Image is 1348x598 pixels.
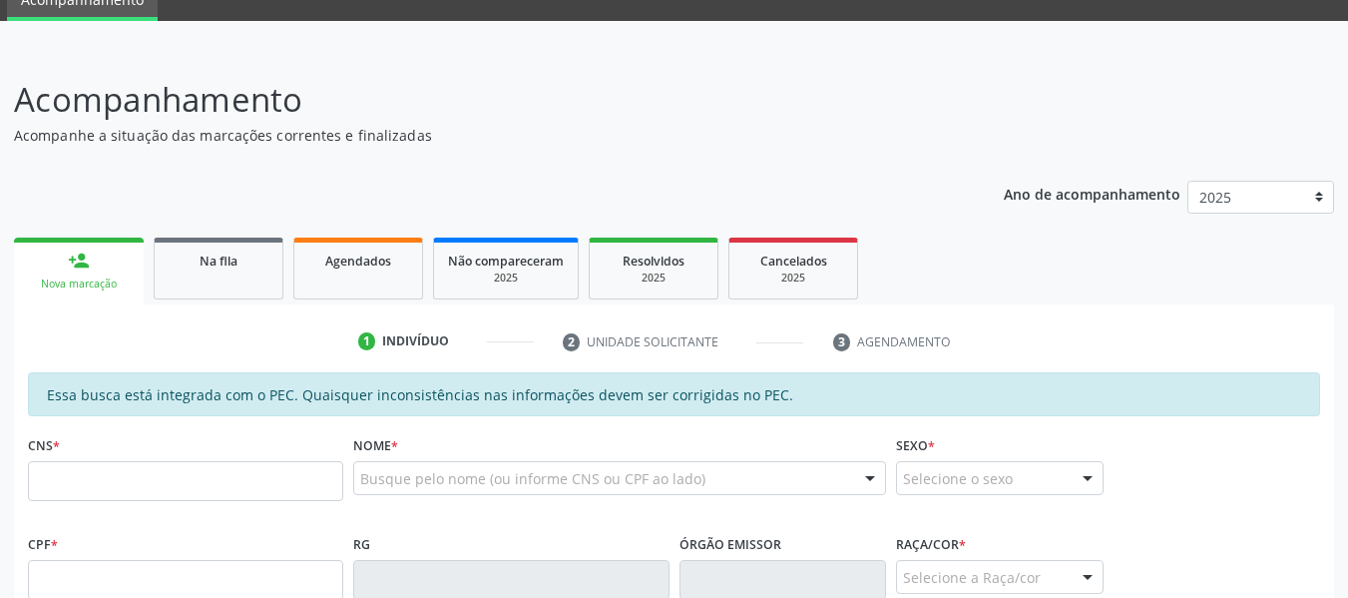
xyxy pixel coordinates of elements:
[68,250,90,272] div: person_add
[28,277,130,292] div: Nova marcação
[896,430,935,461] label: Sexo
[903,468,1013,489] span: Selecione o sexo
[448,271,564,286] div: 2025
[623,253,684,270] span: Resolvidos
[28,430,60,461] label: CNS
[604,271,703,286] div: 2025
[896,529,966,560] label: Raça/cor
[679,529,781,560] label: Órgão emissor
[358,332,376,350] div: 1
[760,253,827,270] span: Cancelados
[28,372,1320,416] div: Essa busca está integrada com o PEC. Quaisquer inconsistências nas informações devem ser corrigid...
[14,125,938,146] p: Acompanhe a situação das marcações correntes e finalizadas
[325,253,391,270] span: Agendados
[14,75,938,125] p: Acompanhamento
[1004,181,1180,206] p: Ano de acompanhamento
[360,468,705,489] span: Busque pelo nome (ou informe CNS ou CPF ao lado)
[448,253,564,270] span: Não compareceram
[353,529,370,560] label: RG
[353,430,398,461] label: Nome
[903,567,1041,588] span: Selecione a Raça/cor
[743,271,843,286] div: 2025
[200,253,237,270] span: Na fila
[382,332,449,350] div: Indivíduo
